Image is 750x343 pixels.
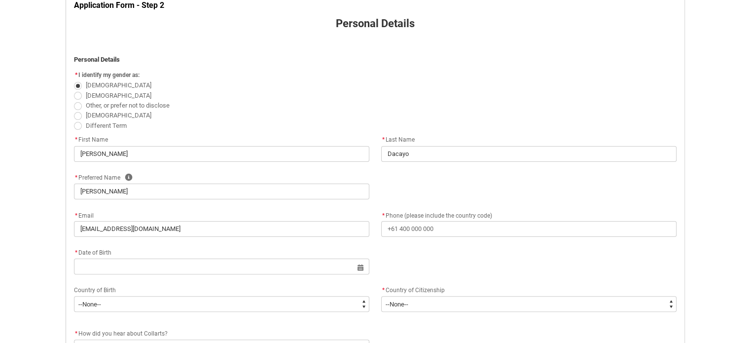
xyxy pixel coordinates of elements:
[75,174,77,181] abbr: required
[74,56,120,63] strong: Personal Details
[74,209,98,220] label: Email
[75,330,77,337] abbr: required
[74,136,108,143] span: First Name
[86,92,151,99] span: [DEMOGRAPHIC_DATA]
[74,174,120,181] span: Preferred Name
[381,221,677,237] input: +61 400 000 000
[386,287,445,294] span: Country of Citizenship
[86,81,151,89] span: [DEMOGRAPHIC_DATA]
[75,249,77,256] abbr: required
[382,287,385,294] abbr: required
[74,0,164,10] strong: Application Form - Step 2
[75,136,77,143] abbr: required
[86,122,127,129] span: Different Term
[74,221,369,237] input: you@example.com
[336,17,415,30] strong: Personal Details
[75,212,77,219] abbr: required
[74,249,111,256] span: Date of Birth
[75,72,77,78] abbr: required
[86,102,170,109] span: Other, or prefer not to disclose
[382,212,385,219] abbr: required
[86,112,151,119] span: [DEMOGRAPHIC_DATA]
[78,72,140,78] span: I identify my gender as:
[381,136,415,143] span: Last Name
[74,287,116,294] span: Country of Birth
[382,136,385,143] abbr: required
[381,209,496,220] label: Phone (please include the country code)
[78,330,168,337] span: How did you hear about Collarts?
